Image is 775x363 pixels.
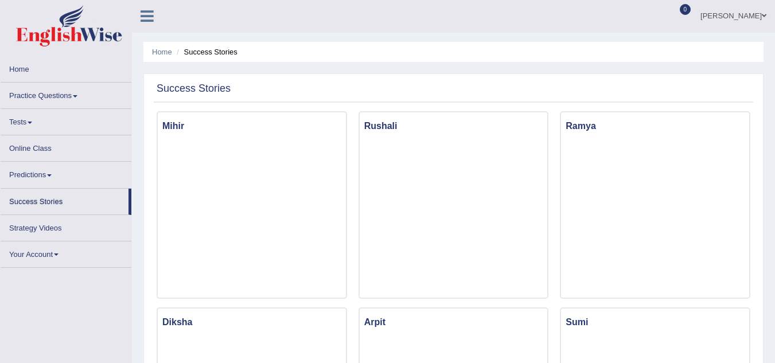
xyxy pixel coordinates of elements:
a: Online Class [1,135,131,158]
a: Home [1,56,131,79]
h3: Diksha [158,314,346,330]
h3: Arpit [360,314,548,330]
h3: Ramya [561,118,749,134]
a: Predictions [1,162,131,184]
a: Your Account [1,241,131,264]
a: Tests [1,109,131,131]
a: Practice Questions [1,83,131,105]
li: Success Stories [174,46,237,57]
h3: Sumi [561,314,749,330]
a: Strategy Videos [1,215,131,237]
h2: Success Stories [157,83,231,95]
a: Home [152,48,172,56]
h3: Mihir [158,118,346,134]
h3: Rushali [360,118,548,134]
a: Success Stories [1,189,128,211]
span: 0 [680,4,691,15]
